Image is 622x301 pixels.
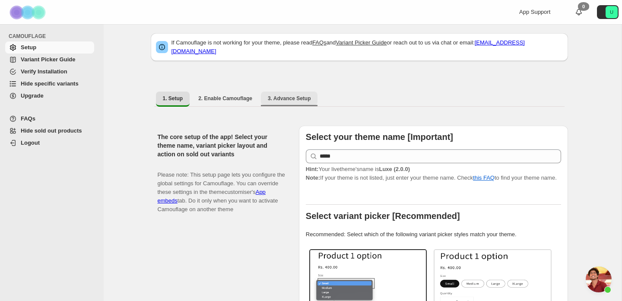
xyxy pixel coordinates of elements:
[158,133,285,158] h2: The core setup of the app! Select your theme name, variant picker layout and action on sold out v...
[586,266,612,292] div: Open chat
[306,230,561,239] p: Recommended: Select which of the following variant picker styles match your theme.
[158,162,285,214] p: Please note: This setup page lets you configure the global settings for Camouflage. You can overr...
[7,0,50,24] img: Camouflage
[473,174,495,181] a: this FAQ
[21,139,40,146] span: Logout
[606,6,618,18] span: Avatar with initials U
[21,44,36,51] span: Setup
[21,115,35,122] span: FAQs
[21,92,44,99] span: Upgrade
[21,68,67,75] span: Verify Installation
[5,41,94,54] a: Setup
[5,54,94,66] a: Variant Picker Guide
[610,10,613,15] text: U
[336,39,387,46] a: Variant Picker Guide
[306,132,453,142] b: Select your theme name [Important]
[171,38,563,56] p: If Camouflage is not working for your theme, please read and or reach out to us via chat or email:
[312,39,327,46] a: FAQs
[21,127,82,134] span: Hide sold out products
[268,95,311,102] span: 3. Advance Setup
[306,166,410,172] span: Your live theme's name is
[306,166,319,172] strong: Hint:
[21,56,75,63] span: Variant Picker Guide
[379,166,410,172] strong: Luxe (2.0.0)
[198,95,252,102] span: 2. Enable Camouflage
[163,95,183,102] span: 1. Setup
[21,80,79,87] span: Hide specific variants
[5,78,94,90] a: Hide specific variants
[578,2,589,11] div: 0
[5,125,94,137] a: Hide sold out products
[306,165,561,182] p: If your theme is not listed, just enter your theme name. Check to find your theme name.
[5,113,94,125] a: FAQs
[519,9,550,15] span: App Support
[597,5,619,19] button: Avatar with initials U
[574,8,583,16] a: 0
[9,33,98,40] span: CAMOUFLAGE
[306,211,460,221] b: Select variant picker [Recommended]
[5,137,94,149] a: Logout
[5,90,94,102] a: Upgrade
[306,174,320,181] strong: Note:
[5,66,94,78] a: Verify Installation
